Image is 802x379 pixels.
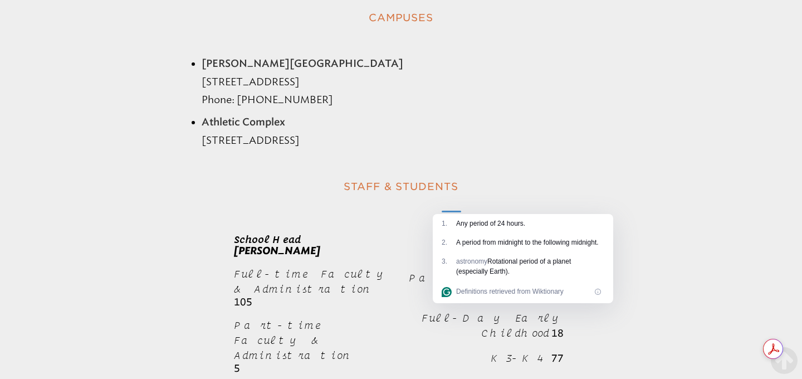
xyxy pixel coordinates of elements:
[234,245,320,257] span: [PERSON_NAME]
[163,176,639,197] h2: Staff & Students
[551,352,564,365] b: 77
[491,352,549,364] span: K3-K4
[234,362,240,375] b: 5
[163,7,639,28] h2: Campuses
[202,55,623,109] li: [STREET_ADDRESS] Phone: [PHONE_NUMBER]
[422,312,564,339] span: Full-Day Early Childhood
[202,59,403,69] strong: [PERSON_NAME][GEOGRAPHIC_DATA]
[234,319,354,361] span: Part-time Faculty & Administration
[234,234,302,245] span: School Head
[202,118,285,128] strong: Athletic Complex
[202,113,623,149] li: [STREET_ADDRESS]
[234,296,252,308] b: 105
[234,268,388,295] span: Full-time Faculty & Administration
[551,327,564,339] b: 18
[409,272,564,299] span: Part-Day Early Childhood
